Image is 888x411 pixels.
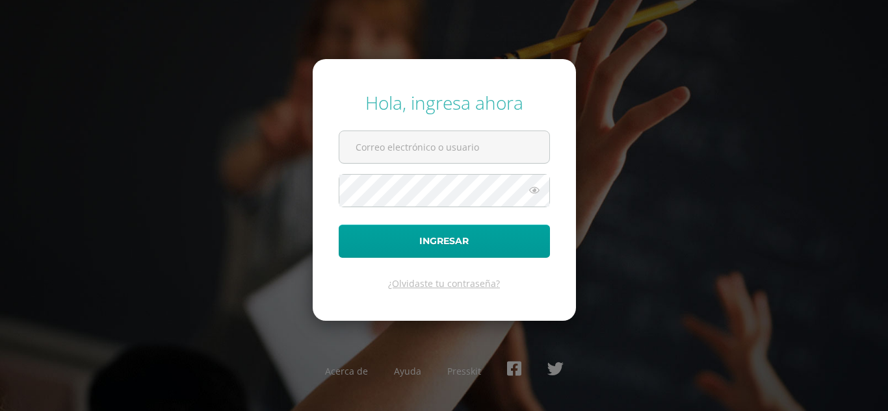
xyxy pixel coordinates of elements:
[394,365,421,377] a: Ayuda
[339,90,550,115] div: Hola, ingresa ahora
[339,131,549,163] input: Correo electrónico o usuario
[447,365,481,377] a: Presskit
[325,365,368,377] a: Acerca de
[388,277,500,290] a: ¿Olvidaste tu contraseña?
[339,225,550,258] button: Ingresar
